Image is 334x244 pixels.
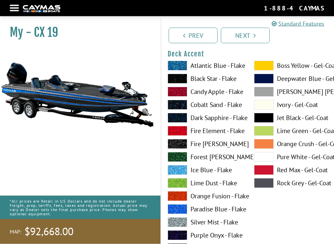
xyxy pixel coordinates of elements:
span: $92,668.00 [24,225,73,238]
label: Ice Blue - Flake [168,165,241,175]
label: Orange Fusion - Flake [168,191,241,201]
label: Candy Apple - Flake [168,87,241,97]
label: Rock Grey - Gel-Coat [254,178,327,188]
label: Silver Mist - Flake [168,218,241,227]
label: Black Star - Flake [168,74,241,84]
label: Cobalt Sand - Flake [168,100,241,110]
label: Boss Yellow - Gel-Coat [254,61,327,71]
a: Prev [169,28,218,43]
a: Next [221,28,270,43]
a: Standard Features [272,19,324,28]
label: Purple Onyx - Flake [168,231,241,240]
label: Orange Crush - Gel-Coat [254,139,327,149]
img: white-logo-c9c8dbefe5ff5ceceb0f0178aa75bf4bb51f6bca0971e226c86eb53dfe498488.png [23,5,60,12]
label: Jet Black - Gel-Coat [254,113,327,123]
h1: My - CX 19 [10,25,144,40]
label: Dark Sapphire - Flake [168,113,241,123]
label: Forest [PERSON_NAME] [168,152,241,162]
p: *All prices are Retail in US Dollars and do not include dealer freight, prep, tariffs, fees, taxe... [10,196,151,220]
label: Lime Dust - Flake [168,178,241,188]
label: Pure White - Gel-Coat [254,152,327,162]
label: Red Max - Gel-Coat [254,165,327,175]
ul: Pagination [167,27,334,43]
label: Fire [PERSON_NAME] [168,139,241,149]
label: Fire Element - Flake [168,126,241,136]
div: 1-888-4CAYMAS [264,4,324,12]
label: Lime Green - Gel-Coat [254,126,327,136]
label: Ivory - Gel-Coat [254,100,327,110]
label: [PERSON_NAME] [PERSON_NAME] - Gel-Coat [254,87,327,97]
span: MAP: [10,228,21,235]
label: Deepwater Blue - Gel-Coat [254,74,327,84]
h4: Deck Accent [168,50,327,58]
label: Atlantic Blue - Flake [168,61,241,71]
label: Paradise Blue - Flake [168,205,241,214]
